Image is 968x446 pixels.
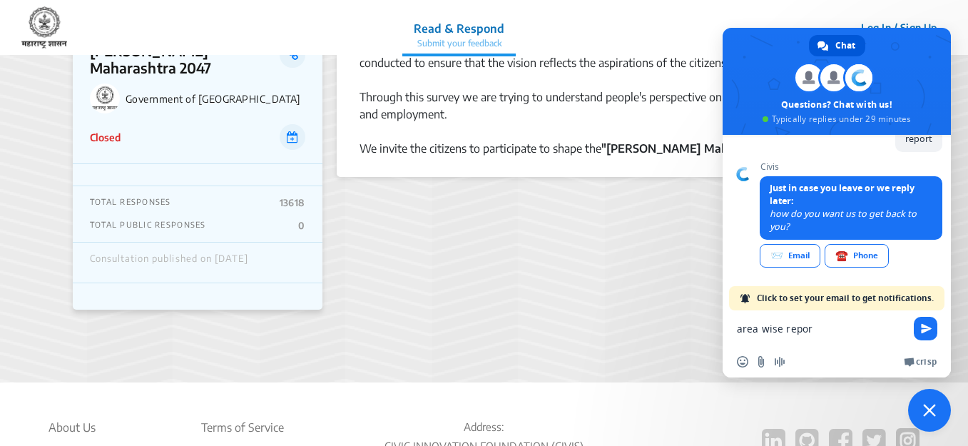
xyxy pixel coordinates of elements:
span: Just in case you leave or we reply later: [770,182,914,207]
a: Phone [825,244,889,268]
p: TOTAL PUBLIC RESPONSES [90,220,206,231]
span: Civis [760,162,942,172]
div: Through this survey we are trying to understand people's perspective on quality of life, health, ... [360,88,887,123]
p: TOTAL RESPONSES [90,197,171,208]
span: ☎️ [835,250,848,261]
a: Chat [809,35,865,56]
p: 0 [298,220,305,231]
span: Click to set your email to get notifications. [757,286,934,310]
span: Send a file [755,356,767,368]
p: [PERSON_NAME] Maharashtra 2047 [90,42,280,76]
a: Crisp [904,356,937,368]
p: Government of [GEOGRAPHIC_DATA] [126,93,305,105]
li: About Us [49,419,160,436]
img: 7907nfqetxyivg6ubhai9kg9bhzr [21,6,67,49]
p: Submit your feedback [414,37,504,50]
p: Closed [90,130,121,145]
span: Crisp [916,356,937,368]
span: Chat [835,35,855,56]
span: Send [914,317,937,340]
img: Government of Maharashtra logo [90,83,120,113]
span: Audio message [774,356,785,368]
p: Address: [367,419,602,435]
li: Terms of Service [201,419,284,436]
strong: "[PERSON_NAME] Maharashtra 2047" [601,141,806,156]
span: Insert an emoji [737,356,748,368]
textarea: Compose your message... [737,310,908,346]
div: We invite the citizens to participate to shape the vision. [360,140,887,157]
button: Log In / Sign Up [852,16,947,39]
span: 📨 [770,250,783,261]
p: Read & Respond [414,20,504,37]
div: Consultation published on [DATE] [90,253,248,272]
span: how do you want us to get back to you? [770,208,917,233]
a: Email [760,244,820,268]
a: Close chat [908,389,951,432]
p: 13618 [280,197,305,208]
